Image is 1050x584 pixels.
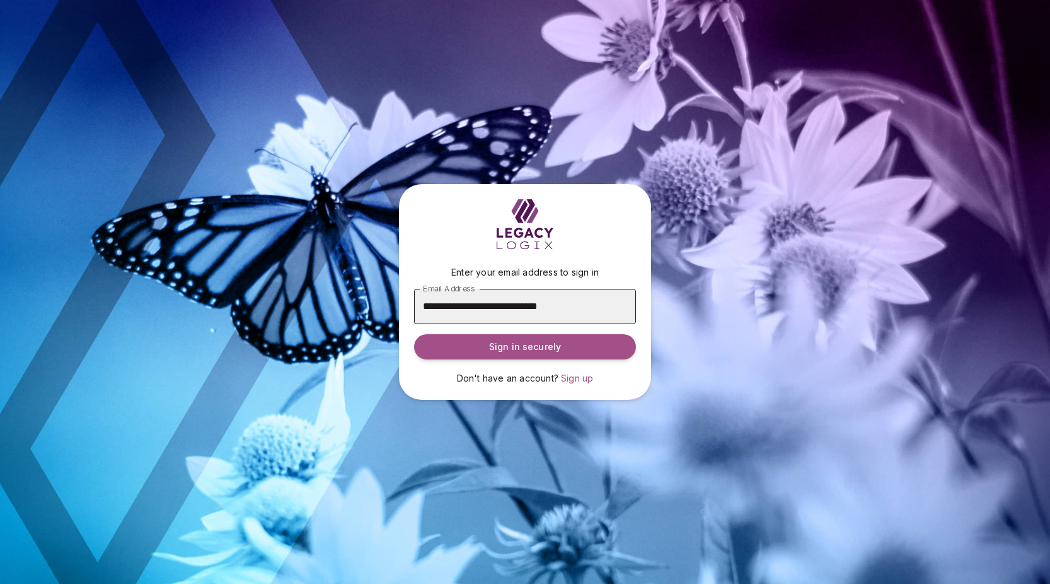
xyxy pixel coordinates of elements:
button: Sign in securely [414,334,636,359]
a: Sign up [561,372,593,385]
span: Sign up [561,373,593,383]
span: Enter your email address to sign in [451,267,599,277]
span: Email Address [423,283,475,293]
span: Sign in securely [489,341,561,353]
span: Don't have an account? [457,373,558,383]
